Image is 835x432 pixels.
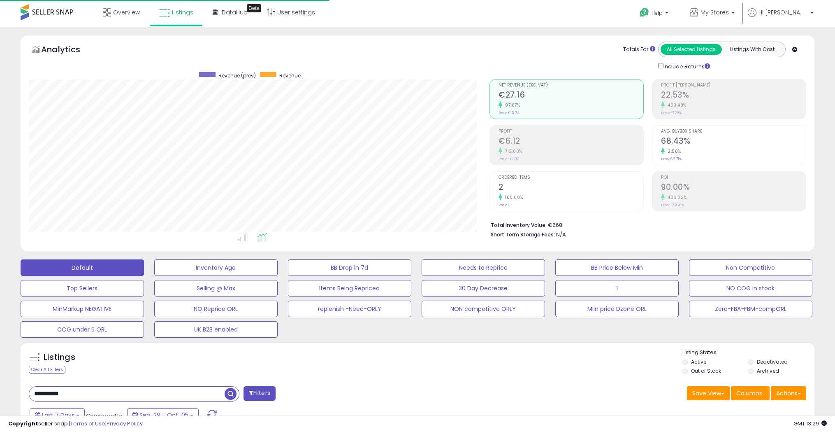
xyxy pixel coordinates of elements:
[44,352,75,363] h5: Listings
[771,386,806,400] button: Actions
[691,358,706,365] label: Active
[665,148,681,154] small: 2.58%
[499,203,509,208] small: Prev: 1
[499,90,643,101] h2: €27.16
[757,367,779,374] label: Archived
[499,129,643,134] span: Profit
[661,203,684,208] small: Prev: -29.41%
[555,301,679,317] button: MIin price Dzone ORL
[247,4,261,12] div: Tooltip anchor
[491,231,555,238] b: Short Term Storage Fees:
[689,280,812,297] button: NO COG in stock
[652,61,720,71] div: Include Returns
[154,259,278,276] button: Inventory Age
[21,301,144,317] button: MinMarkup NEGATIVE
[721,44,783,55] button: Listings With Cost
[422,280,545,297] button: 30 Day Decrease
[21,259,144,276] button: Default
[661,175,806,180] span: ROI
[222,8,248,16] span: DataHub
[758,8,808,16] span: Hi [PERSON_NAME]
[70,420,105,427] a: Terms of Use
[8,420,143,428] div: seller snap | |
[172,8,193,16] span: Listings
[288,280,411,297] button: Items Being Repriced
[665,194,687,201] small: 406.02%
[8,420,38,427] strong: Copyright
[661,156,682,161] small: Prev: 66.71%
[29,366,65,374] div: Clear All Filters
[502,194,523,201] small: 100.00%
[661,182,806,194] h2: 90.00%
[661,129,806,134] span: Avg. Buybox Share
[288,301,411,317] button: replenish -Need-ORLY
[652,9,663,16] span: Help
[154,280,278,297] button: Selling @ Max
[41,44,96,57] h5: Analytics
[661,90,806,101] h2: 22.53%
[499,156,520,161] small: Prev: -€1.00
[556,231,566,238] span: N/A
[422,259,545,276] button: Needs to Reprice
[491,222,547,229] b: Total Inventory Value:
[244,386,276,401] button: Filters
[499,182,643,194] h2: 2
[731,386,770,400] button: Columns
[661,83,806,88] span: Profit [PERSON_NAME]
[661,44,722,55] button: All Selected Listings
[689,259,812,276] button: Non Competitive
[154,301,278,317] button: NO Reprice ORL
[288,259,411,276] button: BB Drop in 7d
[499,110,520,115] small: Prev: €13.74
[422,301,545,317] button: NON competitive ORLY
[682,349,814,357] p: Listing States:
[502,102,520,108] small: 97.67%
[793,420,827,427] span: 2025-10-14 13:29 GMT
[154,321,278,338] button: UK B2B enabled
[633,1,677,27] a: Help
[623,46,655,54] div: Totals For
[21,280,144,297] button: Top Sellers
[661,110,682,115] small: Prev: -7.28%
[665,102,687,108] small: 409.48%
[757,358,788,365] label: Deactivated
[700,8,729,16] span: My Stores
[687,386,730,400] button: Save View
[499,175,643,180] span: Ordered Items
[555,259,679,276] button: BB Price Below Min
[21,321,144,338] button: COG under 5 ORL
[499,136,643,147] h2: €6.12
[502,148,522,154] small: 712.00%
[279,72,301,79] span: Revenue
[491,220,800,229] li: €668
[555,280,679,297] button: 1
[736,389,762,397] span: Columns
[107,420,143,427] a: Privacy Policy
[748,8,814,27] a: Hi [PERSON_NAME]
[499,83,643,88] span: Net Revenue (Exc. VAT)
[639,7,649,18] i: Get Help
[661,136,806,147] h2: 68.43%
[113,8,140,16] span: Overview
[689,301,812,317] button: Zero-FBA-FBM-compORL
[218,72,256,79] span: Revenue (prev)
[691,367,721,374] label: Out of Stock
